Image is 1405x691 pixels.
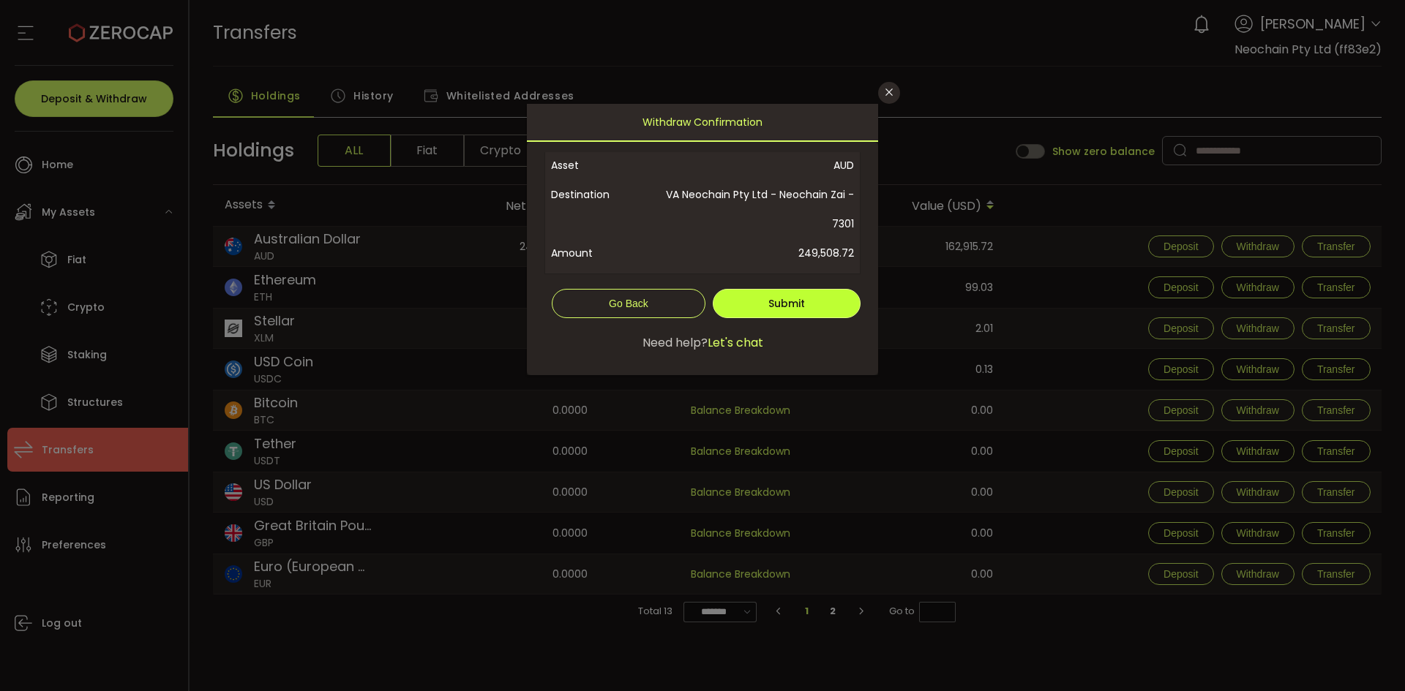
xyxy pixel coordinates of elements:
[551,151,644,180] span: Asset
[527,104,878,375] div: dialog
[768,296,805,311] span: Submit
[644,180,854,238] span: VA Neochain Pty Ltd - Neochain Zai - 7301
[644,238,854,268] span: 249,508.72
[551,180,644,238] span: Destination
[609,298,648,309] span: Go Back
[708,334,763,352] span: Let's chat
[552,289,705,318] button: Go Back
[713,289,861,318] button: Submit
[878,82,900,104] button: Close
[1332,621,1405,691] iframe: Chat Widget
[551,238,644,268] span: Amount
[642,104,763,140] span: Withdraw Confirmation
[644,151,854,180] span: AUD
[642,334,708,352] span: Need help?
